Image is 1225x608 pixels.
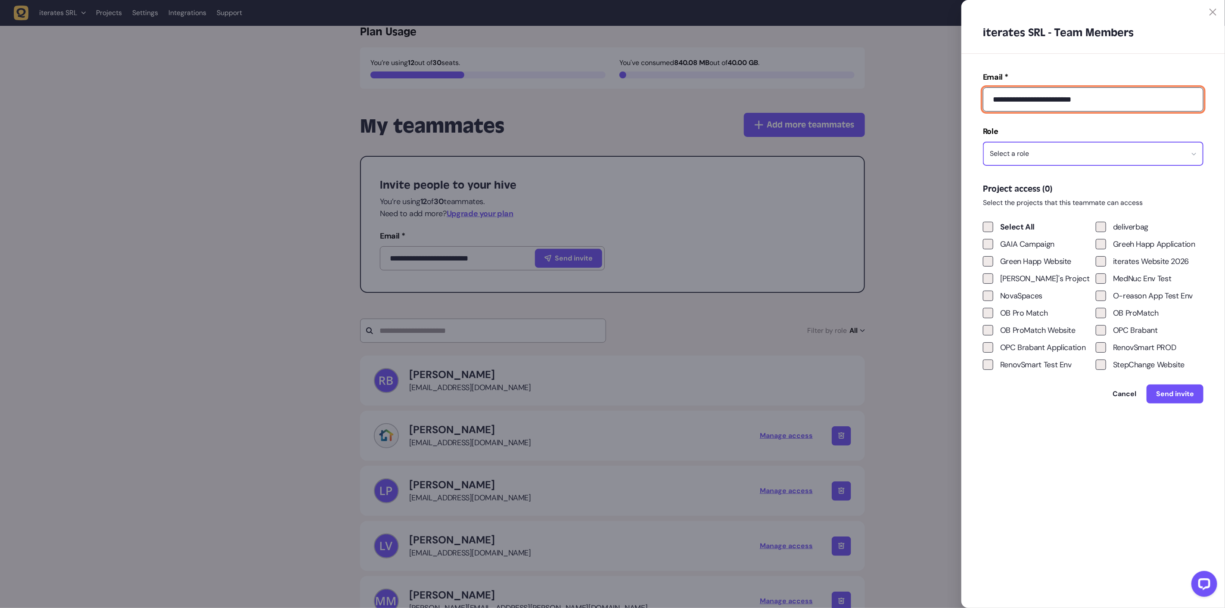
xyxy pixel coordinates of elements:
span: Send invite [1156,391,1194,397]
span: Email [983,72,1003,82]
span: NovaSpaces [1000,290,1042,302]
span: Green Happ Website [1000,255,1072,267]
span: OPC Brabant [1113,324,1158,336]
button: Send invite [1147,385,1203,403]
iframe: LiveChat chat widget [1185,568,1221,604]
button: Cancel [1104,385,1145,403]
p: Select the projects that this teammate can access [983,199,1203,207]
span: iterates Website 2026 [1113,255,1189,267]
span: Cancel [1113,391,1136,397]
span: deliverbag [1113,221,1148,233]
span: GAIA Campaign [1000,238,1054,250]
span: John's Project [1000,273,1090,285]
span: Role [983,126,998,136]
span: Select All [1000,221,1035,233]
button: Select a role [983,142,1203,166]
span: StepChange Website [1113,359,1185,371]
span: Greeh Happ Application [1113,238,1195,250]
h4: Project access (0) [983,183,1203,195]
span: RenovSmart Test Env [1000,359,1072,371]
span: OB ProMatch Website [1000,324,1076,336]
span: RenovSmart PROD [1113,341,1176,354]
span: MedNuc Env Test [1113,273,1172,285]
h2: iterates SRL - Team Members [983,26,1203,40]
span: OPC Brabant Application [1000,341,1086,354]
span: OB Pro Match [1000,307,1048,319]
span: OB ProMatch [1113,307,1159,319]
div: Select a role [990,149,1029,158]
span: O-reason App Test Env [1113,290,1193,302]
